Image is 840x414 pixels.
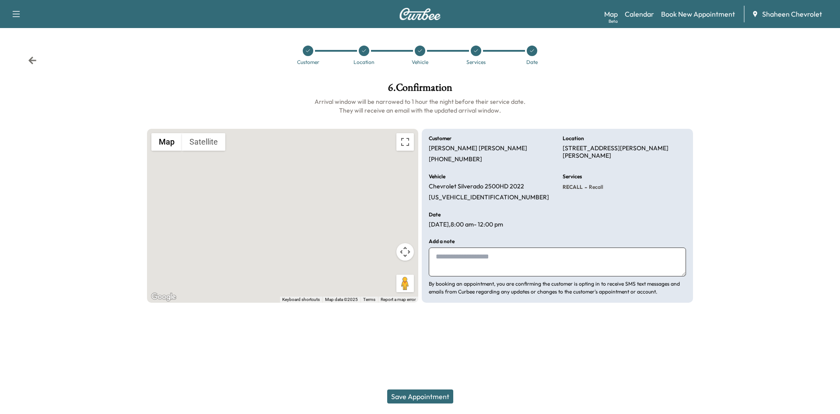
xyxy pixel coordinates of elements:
[28,56,37,65] div: Back
[563,145,686,160] p: [STREET_ADDRESS][PERSON_NAME][PERSON_NAME]
[396,133,414,151] button: Toggle fullscreen view
[429,239,455,244] h6: Add a note
[151,133,182,151] button: Show street map
[412,60,428,65] div: Vehicle
[429,183,524,191] p: Chevrolet Silverado 2500HD 2022
[381,297,416,302] a: Report a map error
[325,297,358,302] span: Map data ©2025
[563,174,582,179] h6: Services
[429,221,503,229] p: [DATE] , 8:00 am - 12:00 pm
[563,136,584,141] h6: Location
[583,183,587,191] span: -
[429,280,686,296] p: By booking an appointment, you are confirming the customer is opting in to receive SMS text messa...
[429,136,451,141] h6: Customer
[762,9,822,19] span: Shaheen Chevrolet
[604,9,618,19] a: MapBeta
[429,174,445,179] h6: Vehicle
[182,133,225,151] button: Show satellite imagery
[429,194,549,202] p: [US_VEHICLE_IDENTIFICATION_NUMBER]
[526,60,538,65] div: Date
[396,243,414,261] button: Map camera controls
[387,389,453,403] button: Save Appointment
[149,291,178,303] img: Google
[399,8,441,20] img: Curbee Logo
[661,9,735,19] a: Book New Appointment
[147,97,693,115] h6: Arrival window will be narrowed to 1 hour the night before their service date. They will receive ...
[429,145,527,152] p: [PERSON_NAME] [PERSON_NAME]
[282,297,320,303] button: Keyboard shortcuts
[625,9,654,19] a: Calendar
[609,18,618,25] div: Beta
[297,60,319,65] div: Customer
[353,60,374,65] div: Location
[466,60,486,65] div: Services
[429,156,482,163] p: [PHONE_NUMBER]
[149,291,178,303] a: Open this area in Google Maps (opens a new window)
[429,212,441,217] h6: Date
[563,184,583,191] span: RECALL
[147,82,693,97] h1: 6 . Confirmation
[363,297,375,302] a: Terms (opens in new tab)
[396,275,414,292] button: Drag Pegman onto the map to open Street View
[587,184,603,191] span: Recall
